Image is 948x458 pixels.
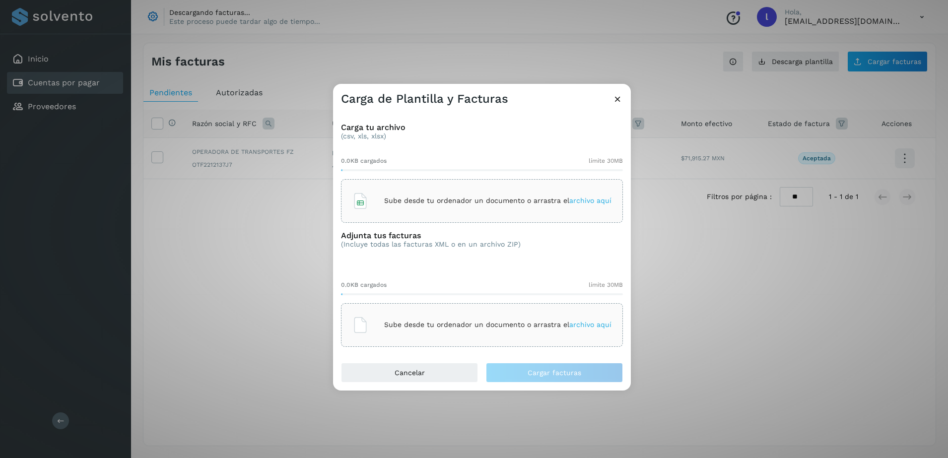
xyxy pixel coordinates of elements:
span: archivo aquí [569,196,611,204]
p: Sube desde tu ordenador un documento o arrastra el [384,321,611,329]
span: Cancelar [395,369,425,376]
span: 0.0KB cargados [341,156,387,165]
span: límite 30MB [589,280,623,289]
h3: Carga de Plantilla y Facturas [341,92,508,106]
span: límite 30MB [589,156,623,165]
span: archivo aquí [569,321,611,328]
h3: Carga tu archivo [341,123,623,132]
h3: Adjunta tus facturas [341,231,521,240]
button: Cancelar [341,363,478,383]
p: (Incluye todas las facturas XML o en un archivo ZIP) [341,240,521,249]
p: Sube desde tu ordenador un documento o arrastra el [384,196,611,205]
p: (csv, xls, xlsx) [341,132,623,140]
span: 0.0KB cargados [341,280,387,289]
button: Cargar facturas [486,363,623,383]
span: Cargar facturas [528,369,581,376]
